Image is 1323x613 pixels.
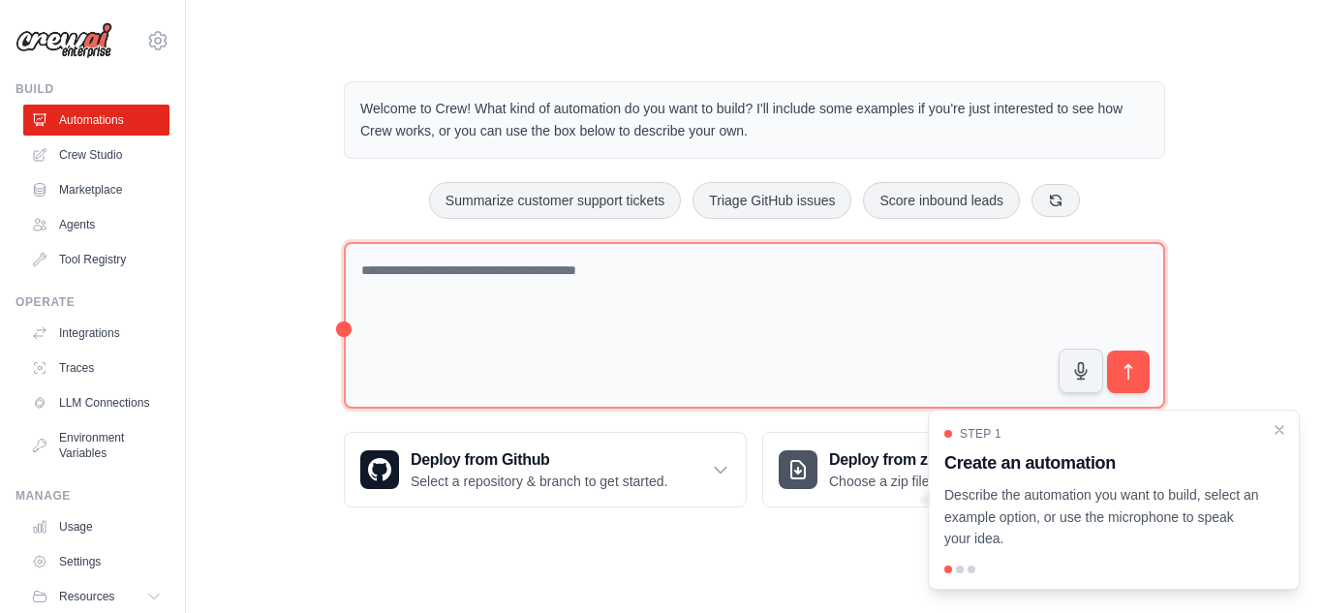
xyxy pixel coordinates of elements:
[1226,520,1323,613] iframe: Chat Widget
[944,449,1260,476] h3: Create an automation
[411,448,667,472] h3: Deploy from Github
[23,387,169,418] a: LLM Connections
[23,139,169,170] a: Crew Studio
[23,546,169,577] a: Settings
[15,22,112,59] img: Logo
[23,581,169,612] button: Resources
[829,448,993,472] h3: Deploy from zip file
[23,511,169,542] a: Usage
[411,472,667,491] p: Select a repository & branch to get started.
[15,488,169,504] div: Manage
[429,182,681,219] button: Summarize customer support tickets
[692,182,851,219] button: Triage GitHub issues
[15,294,169,310] div: Operate
[863,182,1020,219] button: Score inbound leads
[944,484,1260,550] p: Describe the automation you want to build, select an example option, or use the microphone to spe...
[23,174,169,205] a: Marketplace
[960,426,1001,442] span: Step 1
[15,81,169,97] div: Build
[23,422,169,469] a: Environment Variables
[829,472,993,491] p: Choose a zip file to upload.
[23,209,169,240] a: Agents
[59,589,114,604] span: Resources
[1272,422,1287,438] button: Close walkthrough
[23,352,169,383] a: Traces
[23,105,169,136] a: Automations
[360,98,1149,142] p: Welcome to Crew! What kind of automation do you want to build? I'll include some examples if you'...
[23,244,169,275] a: Tool Registry
[23,318,169,349] a: Integrations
